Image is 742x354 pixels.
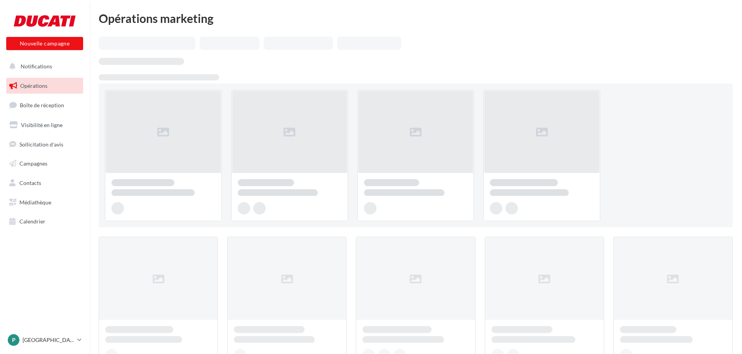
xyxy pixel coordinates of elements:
a: P [GEOGRAPHIC_DATA] [6,333,83,347]
a: Calendrier [5,213,85,230]
a: Boîte de réception [5,97,85,113]
a: Opérations [5,78,85,94]
span: Visibilité en ligne [21,122,63,128]
a: Campagnes [5,155,85,172]
p: [GEOGRAPHIC_DATA] [23,336,74,344]
button: Notifications [5,58,82,75]
span: Médiathèque [19,199,51,206]
div: Opérations marketing [99,12,733,24]
span: Campagnes [19,160,47,167]
span: Calendrier [19,218,45,225]
a: Contacts [5,175,85,191]
button: Nouvelle campagne [6,37,83,50]
a: Sollicitation d'avis [5,136,85,153]
span: Sollicitation d'avis [19,141,63,147]
span: Opérations [20,82,47,89]
span: Contacts [19,180,41,186]
a: Médiathèque [5,194,85,211]
a: Visibilité en ligne [5,117,85,133]
span: Notifications [21,63,52,70]
span: P [12,336,16,344]
span: Boîte de réception [20,102,64,108]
